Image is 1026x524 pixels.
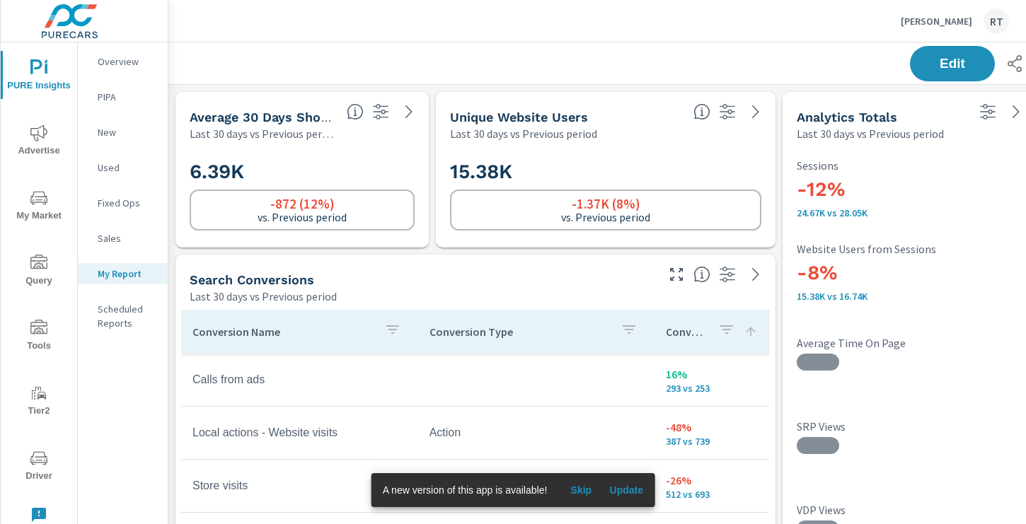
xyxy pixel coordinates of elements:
[78,122,168,143] div: New
[797,159,1022,172] p: Sessions
[609,484,643,496] span: Update
[5,124,73,159] span: Advertise
[984,8,1009,34] div: RT
[398,100,420,123] a: See more details in report
[181,468,418,503] td: Store visits
[666,419,758,436] p: -48%
[430,325,610,339] p: Conversion Type
[665,263,688,286] button: Make Fullscreen
[558,479,604,501] button: Skip
[98,125,156,139] p: New
[797,177,1022,202] h3: -12%
[5,385,73,419] span: Tier2
[78,157,168,178] div: Used
[192,325,373,339] p: Conversion Name
[572,197,640,211] h6: -1.37K (8%)
[744,263,767,286] a: See more details in report
[693,103,710,120] span: Unique website visitors over the selected time period. [Source: Website Analytics]
[450,110,588,124] h5: Unique Website Users
[98,267,156,281] p: My Report
[666,472,758,489] p: -26%
[666,436,758,447] p: 387 vs 739
[797,503,1022,517] p: VDP Views
[797,336,1022,350] p: Average Time On Page
[190,272,314,287] h5: Search Conversions
[5,450,73,484] span: Driver
[78,263,168,284] div: My Report
[797,125,944,142] p: Last 30 days vs Previous period
[5,255,73,289] span: Query
[98,231,156,245] p: Sales
[666,489,758,500] p: 512 vs 693
[666,366,758,383] p: 16%
[561,211,650,223] p: vs. Previous period
[181,362,418,397] td: Calls from ads
[5,59,73,94] span: PURE Insights
[190,288,337,305] p: Last 30 days vs Previous period
[564,484,598,496] span: Skip
[78,192,168,214] div: Fixed Ops
[98,302,156,330] p: Scheduled Reports
[98,90,156,104] p: PIPA
[797,110,897,124] h5: Analytics Totals
[450,159,761,184] h2: 15.38K
[98,196,156,210] p: Fixed Ops
[450,125,597,142] p: Last 30 days vs Previous period
[693,266,710,283] span: Search Conversions include Actions, Leads and Unmapped Conversions
[604,479,649,501] button: Update
[78,228,168,249] div: Sales
[258,211,347,223] p: vs. Previous period
[5,190,73,224] span: My Market
[797,243,1022,255] p: Website Users from Sessions
[78,298,168,334] div: Scheduled Reports
[98,161,156,175] p: Used
[181,415,418,450] td: Local actions - Website visits
[666,325,707,339] p: Conversions
[190,159,415,184] h2: 6.39K
[270,197,335,211] h6: -872 (12%)
[190,110,356,124] h5: Average 30 Days Shoppers
[383,484,548,496] span: A new version of this app is available!
[797,207,1022,219] p: 24,668 vs 28,052
[78,86,168,107] div: PIPA
[666,383,758,394] p: 293 vs 253
[5,320,73,354] span: Tools
[98,54,156,69] p: Overview
[190,125,335,142] p: Last 30 days vs Previous period
[910,46,995,81] button: Edit
[901,15,972,28] p: [PERSON_NAME]
[924,57,981,70] span: Edit
[797,261,1022,285] h3: -8%
[797,291,1022,302] p: 15,376 vs 16,743
[78,51,168,72] div: Overview
[744,100,767,123] a: See more details in report
[797,419,1022,433] p: SRP Views
[347,103,364,120] span: A rolling 30 day total of daily Shoppers on the dealership website, averaged over the selected da...
[418,415,655,450] td: Action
